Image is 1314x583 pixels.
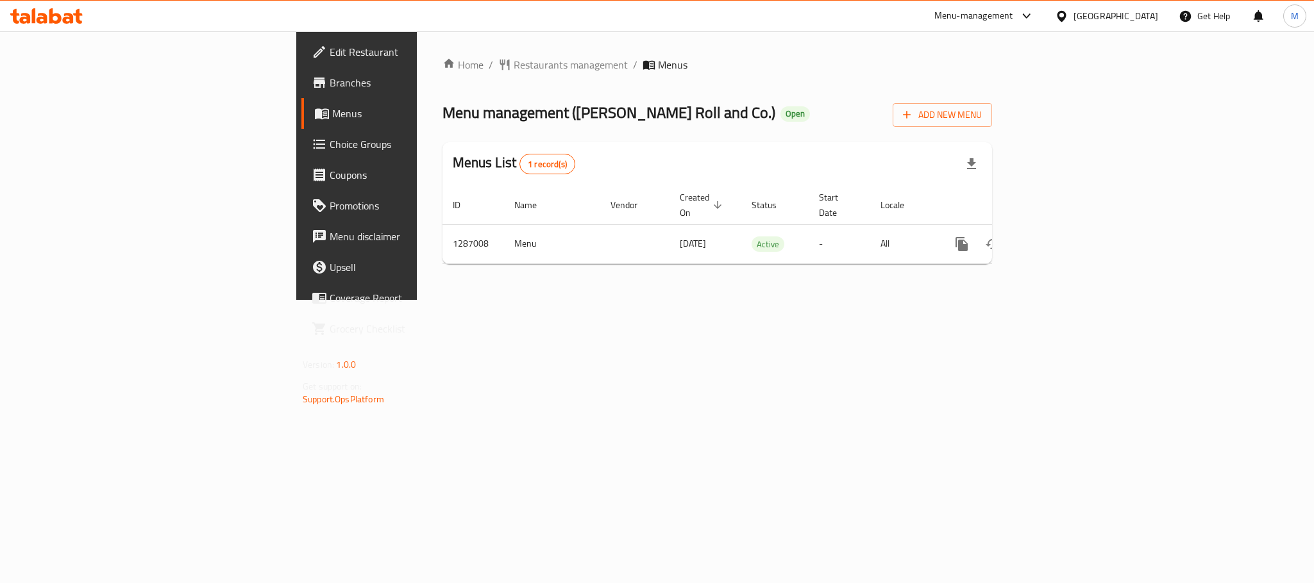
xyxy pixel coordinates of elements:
span: [DATE] [680,235,706,252]
span: 1 record(s) [520,158,575,170]
span: Add New Menu [903,107,982,123]
h2: Menus List [453,153,575,174]
span: Branches [330,75,505,90]
span: Menus [658,57,687,72]
td: Menu [504,224,600,263]
span: Choice Groups [330,136,505,152]
span: Restaurants management [514,57,628,72]
span: Open [780,108,810,119]
span: M [1291,9,1299,23]
span: Grocery Checklist [330,321,505,336]
div: Menu-management [934,8,1013,24]
a: Menus [301,98,516,129]
table: enhanced table [442,186,1080,264]
span: Active [752,237,784,252]
div: Open [780,106,810,122]
span: Vendor [611,197,654,213]
span: Created On [680,190,726,220]
td: All [870,224,936,263]
span: Name [514,197,553,213]
span: Promotions [330,198,505,213]
a: Coupons [301,160,516,190]
button: more [947,229,977,259]
a: Grocery Checklist [301,313,516,344]
span: Start Date [819,190,855,220]
span: Edit Restaurant [330,44,505,60]
a: Promotions [301,190,516,221]
span: Menus [332,106,505,121]
button: Add New Menu [893,103,992,127]
div: Total records count [519,154,575,174]
div: [GEOGRAPHIC_DATA] [1074,9,1158,23]
span: 1.0.0 [336,356,356,373]
span: Status [752,197,793,213]
a: Menu disclaimer [301,221,516,252]
a: Upsell [301,252,516,283]
a: Restaurants management [498,57,628,72]
span: Locale [880,197,921,213]
button: Change Status [977,229,1008,259]
span: Menu management ( [PERSON_NAME] Roll and Co. ) [442,98,775,127]
a: Edit Restaurant [301,37,516,67]
a: Branches [301,67,516,98]
nav: breadcrumb [442,57,992,72]
span: Coupons [330,167,505,183]
th: Actions [936,186,1080,225]
span: Get support on: [303,378,362,395]
td: - [809,224,870,263]
a: Choice Groups [301,129,516,160]
a: Coverage Report [301,283,516,313]
span: Coverage Report [330,290,505,306]
span: Menu disclaimer [330,229,505,244]
li: / [633,57,637,72]
span: Upsell [330,259,505,275]
a: Support.OpsPlatform [303,391,384,407]
span: ID [453,197,477,213]
span: Version: [303,356,334,373]
div: Export file [956,149,987,179]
